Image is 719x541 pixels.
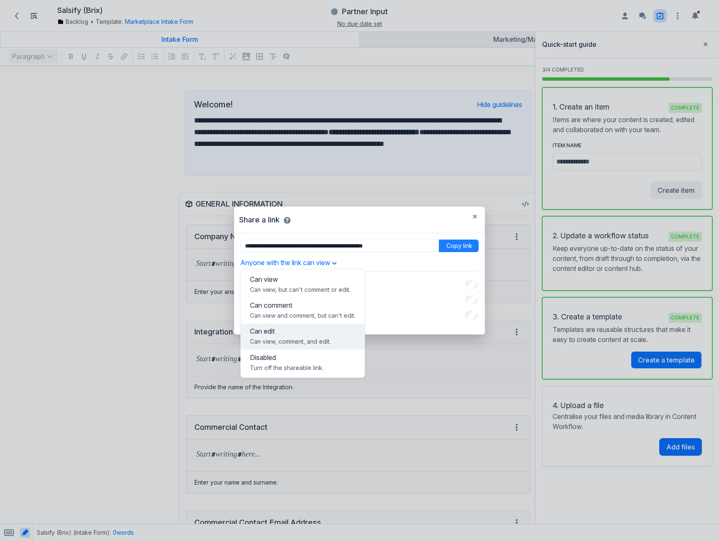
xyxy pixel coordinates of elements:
[439,240,479,252] button: Copy link
[250,364,355,372] p: Turn off the shareable link.
[241,297,365,323] button: Can commentCan view and comment, but can't edit.
[240,240,439,252] input: Copy link
[250,311,355,320] p: Can view and comment, but can't edit.
[241,271,365,297] button: Can viewCan view, but can't comment or edit.
[250,327,355,335] p: Can edit
[250,275,355,283] p: Can view
[241,350,365,375] button: DisabledTurn off the shareable link.
[240,256,337,267] div: Anyone with the link can viewCan viewCan view, but can't comment or edit.Can commentCan view and ...
[239,216,291,224] div: Share a link
[241,324,365,350] button: Can editCan view, comment, and edit.
[250,353,355,362] p: Disabled
[250,301,355,309] p: Can comment
[250,337,355,346] p: Can view, comment, and edit.
[250,286,355,294] p: Can view, but can't comment or edit.
[240,258,337,267] button: Anyone with the link can view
